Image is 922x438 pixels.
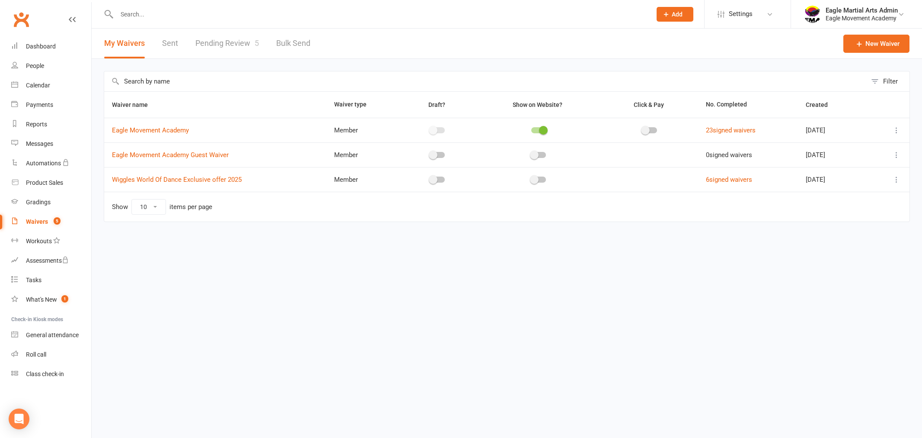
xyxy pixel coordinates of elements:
div: Dashboard [26,43,56,50]
div: People [26,62,44,69]
a: Roll call [11,345,91,364]
div: Open Intercom Messenger [9,409,29,429]
a: 6signed waivers [706,176,752,184]
span: Add [672,11,683,18]
div: Tasks [26,277,41,283]
div: Eagle Movement Academy [826,14,898,22]
input: Search by name [104,71,867,91]
div: Calendar [26,82,50,89]
div: Filter [883,76,898,87]
a: Gradings [11,193,91,212]
a: Sent [162,29,178,58]
td: Member [326,142,400,167]
span: Click & Pay [634,101,664,108]
a: Messages [11,134,91,154]
div: What's New [26,296,57,303]
span: Draft? [428,101,445,108]
th: Waiver type [326,92,400,118]
button: Waiver name [112,100,157,110]
span: Settings [729,4,753,24]
a: Tasks [11,271,91,290]
div: Payments [26,101,53,108]
a: Automations [11,154,91,173]
span: Show on Website? [513,101,562,108]
a: Assessments [11,251,91,271]
span: Waiver name [112,101,157,108]
input: Search... [114,8,645,20]
span: 0 signed waivers [706,151,752,159]
a: Workouts [11,232,91,251]
div: Automations [26,160,61,167]
a: Clubworx [10,9,32,30]
a: Waivers 5 [11,212,91,232]
span: 1 [61,295,68,303]
th: No. Completed [698,92,798,118]
a: Eagle Movement Academy [112,126,189,134]
a: Wiggles World Of Dance Exclusive offer 2025 [112,176,242,184]
button: Show on Website? [505,100,572,110]
td: Member [326,118,400,142]
a: Calendar [11,76,91,95]
div: General attendance [26,332,79,338]
a: Payments [11,95,91,115]
div: Gradings [26,199,51,206]
div: Assessments [26,257,69,264]
button: Click & Pay [626,100,673,110]
div: Product Sales [26,179,63,186]
span: 5 [54,217,61,225]
a: General attendance kiosk mode [11,325,91,345]
img: thumb_image1738041739.png [804,6,821,23]
a: Bulk Send [276,29,310,58]
div: Eagle Martial Arts Admin [826,6,898,14]
a: People [11,56,91,76]
td: Member [326,167,400,192]
div: Class check-in [26,370,64,377]
button: Created [806,100,837,110]
div: items per page [169,203,212,211]
a: Dashboard [11,37,91,56]
span: 5 [255,39,259,48]
a: Reports [11,115,91,134]
button: My Waivers [104,29,145,58]
div: Waivers [26,218,48,225]
span: Created [806,101,837,108]
a: What's New1 [11,290,91,309]
div: Messages [26,140,53,147]
button: Draft? [421,100,455,110]
button: Add [657,7,693,22]
button: Filter [867,71,909,91]
a: Pending Review5 [195,29,259,58]
a: Product Sales [11,173,91,193]
div: Roll call [26,351,46,358]
a: Class kiosk mode [11,364,91,384]
td: [DATE] [798,167,870,192]
div: Workouts [26,238,52,245]
div: Show [112,199,212,215]
a: New Waiver [843,35,909,53]
div: Reports [26,121,47,128]
td: [DATE] [798,118,870,142]
a: 23signed waivers [706,126,756,134]
a: Eagle Movement Academy Guest Waiver [112,151,229,159]
td: [DATE] [798,142,870,167]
